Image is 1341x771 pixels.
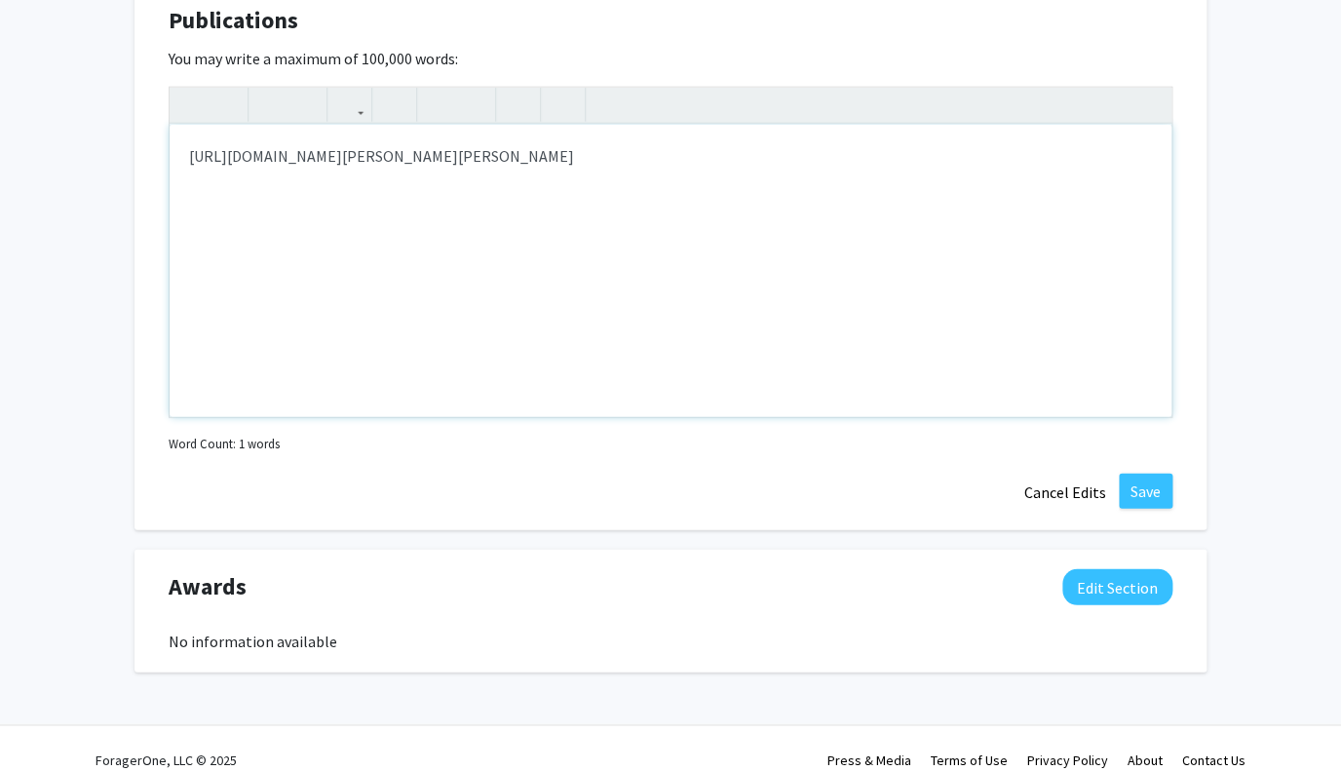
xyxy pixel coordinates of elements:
a: Press & Media [827,752,911,769]
button: Strong (Ctrl + B) [174,88,209,122]
div: No information available [169,630,1172,653]
button: Cancel Edits [1012,474,1119,511]
button: Link [332,88,366,122]
button: Unordered list [422,88,456,122]
a: Privacy Policy [1027,752,1108,769]
small: Word Count: 1 words [169,435,280,453]
p: [URL][DOMAIN_NAME][PERSON_NAME][PERSON_NAME] [189,144,1152,168]
button: Emphasis (Ctrl + I) [209,88,243,122]
a: Contact Us [1182,752,1245,769]
iframe: Chat [15,683,83,756]
button: Fullscreen [1132,88,1167,122]
button: Edit Awards [1062,569,1172,605]
span: Awards [169,569,247,604]
a: About [1128,752,1163,769]
button: Save [1119,474,1172,509]
button: Superscript [253,88,287,122]
a: Terms of Use [931,752,1008,769]
div: Note to users with screen readers: Please deactivate our accessibility plugin for this page as it... [170,125,1171,417]
button: Insert horizontal rule [546,88,580,122]
label: You may write a maximum of 100,000 words: [169,47,458,70]
button: Remove format [501,88,535,122]
span: Publications [169,3,298,38]
button: Insert Image [377,88,411,122]
button: Subscript [287,88,322,122]
button: Ordered list [456,88,490,122]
